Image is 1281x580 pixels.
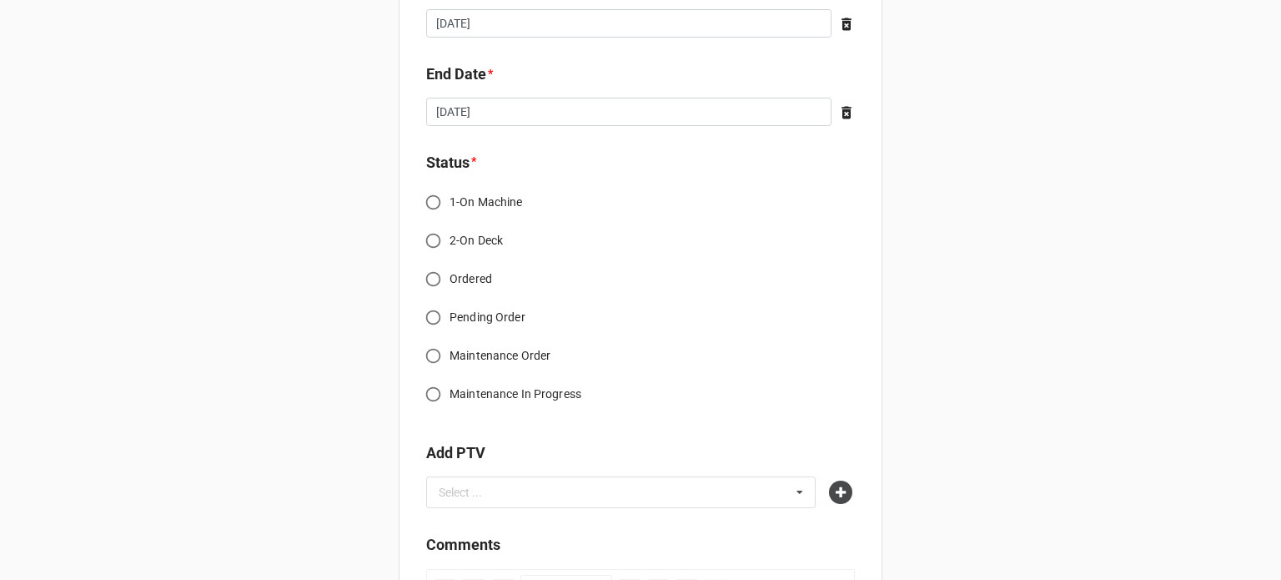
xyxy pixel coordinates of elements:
span: 2-On Deck [450,232,503,250]
label: Status [426,151,470,174]
span: 1-On Machine [450,194,523,211]
span: Maintenance In Progress [450,386,581,403]
span: Pending Order [450,309,525,326]
label: Add PTV [426,441,485,465]
label: Comments [426,533,500,557]
label: End Date [426,63,486,86]
div: Select ... [435,483,506,502]
span: Ordered [450,270,492,288]
input: Date [426,98,831,126]
span: Maintenance Order [450,347,550,365]
input: Date [426,9,831,38]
